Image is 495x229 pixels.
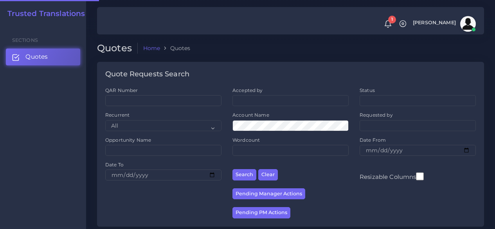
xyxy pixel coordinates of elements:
span: [PERSON_NAME] [413,20,456,25]
label: Requested by [360,112,393,118]
label: Wordcount [232,137,260,143]
li: Quotes [160,44,190,52]
a: Trusted Translations [2,9,85,18]
label: Date To [105,161,124,168]
label: Opportunity Name [105,137,151,143]
img: avatar [460,16,476,32]
button: Search [232,169,256,180]
label: Status [360,87,375,94]
a: Home [143,44,160,52]
button: Clear [258,169,278,180]
label: Date From [360,137,386,143]
label: QAR Number [105,87,138,94]
button: Pending Manager Actions [232,188,305,200]
input: Resizable Columns [416,171,424,181]
label: Account Name [232,112,269,118]
label: Recurrent [105,112,130,118]
label: Resizable Columns [360,171,424,181]
a: Quotes [6,49,80,65]
label: Accepted by [232,87,263,94]
span: Sections [12,37,38,43]
a: 1 [381,20,395,28]
a: [PERSON_NAME]avatar [409,16,479,32]
h4: Quote Requests Search [105,70,189,79]
span: Quotes [25,52,48,61]
span: 1 [388,16,396,23]
h2: Quotes [97,43,138,54]
button: Pending PM Actions [232,207,290,218]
